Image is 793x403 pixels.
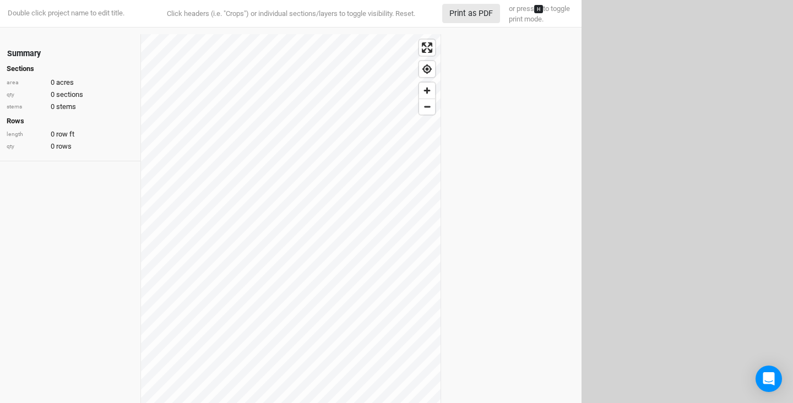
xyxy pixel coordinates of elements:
span: rows [56,141,72,151]
div: stems [7,103,45,111]
div: 0 [7,90,134,100]
div: 0 [7,102,134,112]
button: Find my location [419,61,435,77]
div: Double click project name to edit title. [6,8,124,18]
div: 0 [7,129,134,139]
div: Click headers (i.e. "Crops") or individual sections/layers to toggle visibility. [145,8,437,19]
button: Print as PDF [442,4,500,23]
button: Zoom out [419,99,435,115]
div: Summary [7,48,41,59]
div: Open Intercom Messenger [756,366,782,392]
span: stems [56,102,76,112]
h4: Sections [7,64,134,73]
button: Reset. [395,8,415,19]
div: length [7,130,45,139]
div: qty [7,143,45,151]
span: row ft [56,129,74,139]
div: 0 [7,78,134,88]
kbd: H [534,5,543,13]
div: 0 [7,141,134,151]
span: acres [56,78,74,88]
button: Zoom in [419,83,435,99]
button: Enter fullscreen [419,40,435,56]
div: qty [7,91,45,99]
span: sections [56,90,83,100]
div: area [7,79,45,87]
h4: Rows [7,117,134,126]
